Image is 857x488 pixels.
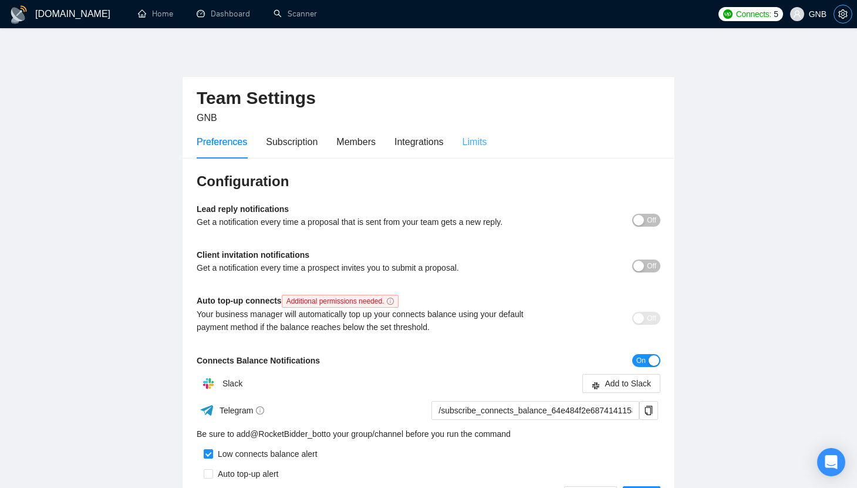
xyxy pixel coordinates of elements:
div: Low connects balance alert [213,447,318,460]
div: Preferences [197,134,247,149]
span: setting [834,9,852,19]
b: Lead reply notifications [197,204,289,214]
b: Connects Balance Notifications [197,356,320,365]
span: Telegram [220,406,265,415]
div: Subscription [266,134,318,149]
a: homeHome [138,9,173,19]
img: hpQkSZIkSZIkSZIkSZIkSZIkSZIkSZIkSZIkSZIkSZIkSZIkSZIkSZIkSZIkSZIkSZIkSZIkSZIkSZIkSZIkSZIkSZIkSZIkS... [197,372,220,395]
a: searchScanner [274,9,317,19]
span: Off [647,312,656,325]
span: Off [647,214,656,227]
button: slackAdd to Slack [582,374,660,393]
span: 5 [774,8,778,21]
button: setting [834,5,852,23]
img: logo [9,5,28,24]
span: info-circle [256,406,264,415]
h3: Configuration [197,172,660,191]
img: ww3wtPAAAAAElFTkSuQmCC [200,403,214,418]
span: user [793,10,801,18]
div: Auto top-up alert [213,467,279,480]
span: Off [647,260,656,272]
div: Your business manager will automatically top up your connects balance using your default payment ... [197,308,545,334]
span: copy [640,406,657,415]
a: @RocketBidder_bot [250,428,324,440]
span: Slack [222,379,242,388]
span: info-circle [387,298,394,305]
span: slack [592,381,600,389]
b: Client invitation notifications [197,250,309,260]
div: Get a notification every time a proposal that is sent from your team gets a new reply. [197,216,545,228]
button: copy [639,401,658,420]
b: Auto top-up connects [197,296,403,305]
span: Additional permissions needed. [282,295,399,308]
h2: Team Settings [197,86,660,110]
div: Open Intercom Messenger [817,448,845,476]
a: dashboardDashboard [197,9,250,19]
span: On [636,354,646,367]
span: Add to Slack [605,377,651,390]
div: Get a notification every time a prospect invites you to submit a proposal. [197,261,545,274]
img: upwork-logo.png [723,9,733,19]
div: Limits [463,134,487,149]
a: setting [834,9,852,19]
div: Be sure to add to your group/channel before you run the command [197,428,660,440]
span: Connects: [736,8,771,21]
div: Members [336,134,376,149]
div: Integrations [394,134,444,149]
span: GNB [197,113,217,123]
